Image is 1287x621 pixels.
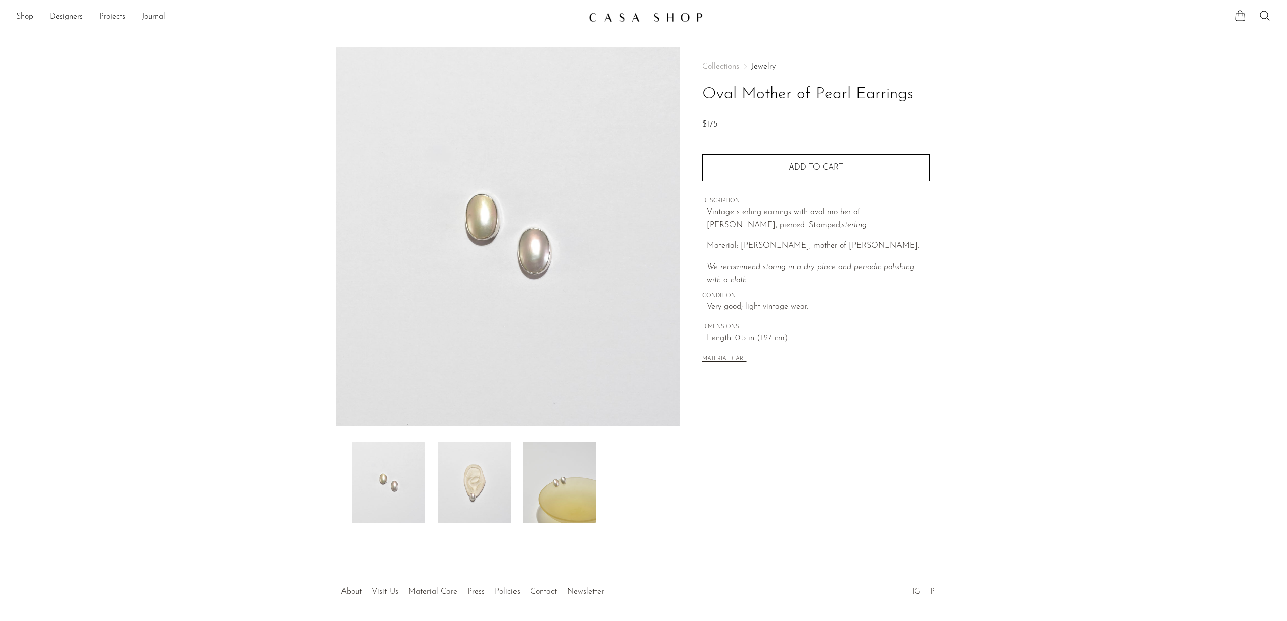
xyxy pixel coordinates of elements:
[707,263,914,284] i: We recommend storing in a dry place and periodic polishing with a cloth.
[702,197,930,206] span: DESCRIPTION
[702,292,930,301] span: CONDITION
[907,579,945,599] ul: Social Medias
[702,120,717,129] span: $175
[912,588,920,596] a: IG
[707,206,930,232] p: Vintage sterling earrings with oval mother of [PERSON_NAME], pierced. Stamped,
[702,323,930,332] span: DIMENSIONS
[142,11,165,24] a: Journal
[707,332,930,345] span: Length: 0.5 in (1.27 cm)
[408,588,457,596] a: Material Care
[842,221,868,229] em: sterling.
[530,588,557,596] a: Contact
[702,63,930,71] nav: Breadcrumbs
[523,442,596,523] img: Oval Mother of Pearl Earrings
[16,11,33,24] a: Shop
[336,579,609,599] ul: Quick links
[336,47,680,426] img: Oval Mother of Pearl Earrings
[702,63,739,71] span: Collections
[702,81,930,107] h1: Oval Mother of Pearl Earrings
[707,240,930,253] p: Material: [PERSON_NAME], mother of [PERSON_NAME].
[930,588,939,596] a: PT
[438,442,511,523] img: Oval Mother of Pearl Earrings
[702,356,747,363] button: MATERIAL CARE
[16,9,581,26] ul: NEW HEADER MENU
[789,163,843,172] span: Add to cart
[751,63,776,71] a: Jewelry
[495,588,520,596] a: Policies
[99,11,125,24] a: Projects
[50,11,83,24] a: Designers
[467,588,485,596] a: Press
[16,9,581,26] nav: Desktop navigation
[372,588,398,596] a: Visit Us
[341,588,362,596] a: About
[352,442,425,523] img: Oval Mother of Pearl Earrings
[702,154,930,181] button: Add to cart
[707,301,930,314] span: Very good; light vintage wear.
